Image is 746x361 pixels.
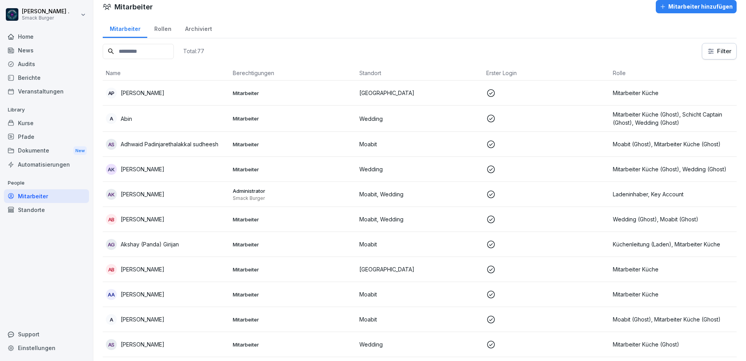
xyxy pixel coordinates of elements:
p: [PERSON_NAME] [121,89,164,97]
p: [PERSON_NAME] [121,215,164,223]
a: Mitarbeiter [103,18,147,38]
a: Einstellungen [4,341,89,355]
a: Berichte [4,71,89,84]
div: A [106,113,117,124]
div: New [73,146,87,155]
div: Dokumente [4,144,89,158]
a: Audits [4,57,89,71]
p: Wedding [359,165,480,173]
p: Wedding (Ghost), Moabit (Ghost) [613,215,734,223]
p: Abin [121,115,132,123]
p: Wedding [359,115,480,123]
a: Mitarbeiter [4,189,89,203]
a: Standorte [4,203,89,217]
div: AA [106,289,117,300]
p: Mitarbeiter [233,141,353,148]
a: Pfade [4,130,89,144]
p: Smack Burger [233,195,353,201]
p: Mitarbeiter Küche [613,265,734,273]
p: Mitarbeiter [233,341,353,348]
div: Filter [707,47,732,55]
p: Mitarbeiter Küche [613,290,734,298]
div: ak [106,164,117,175]
p: [GEOGRAPHIC_DATA] [359,89,480,97]
th: Erster Login [483,66,610,81]
p: [PERSON_NAME] . [22,8,70,15]
p: Mitarbeiter Küche (Ghost), Wedding (Ghost) [613,165,734,173]
p: Moabit (Ghost), Mitarbeiter Küche (Ghost) [613,315,734,323]
th: Rolle [610,66,737,81]
a: Veranstaltungen [4,84,89,98]
p: Adhwaid Padinjarethalakkal sudheesh [121,140,218,148]
p: Moabit [359,290,480,298]
div: aB [106,214,117,225]
p: Mitarbeiter [233,216,353,223]
div: A [106,314,117,325]
p: [PERSON_NAME] [121,315,164,323]
p: [GEOGRAPHIC_DATA] [359,265,480,273]
p: [PERSON_NAME] [121,265,164,273]
div: As [106,139,117,150]
th: Berechtigungen [230,66,357,81]
p: Mitarbeiter [233,166,353,173]
p: Moabit, Wedding [359,215,480,223]
p: Mitarbeiter [233,115,353,122]
p: Smack Burger [22,15,70,21]
div: AK [106,189,117,200]
p: [PERSON_NAME] [121,165,164,173]
p: Mitarbeiter [233,266,353,273]
p: Mitarbeiter [233,291,353,298]
div: aB [106,264,117,275]
a: News [4,43,89,57]
div: AP [106,88,117,99]
a: DokumenteNew [4,144,89,158]
p: Mitarbeiter [233,90,353,97]
a: Automatisierungen [4,158,89,171]
p: Ladeninhaber, Key Account [613,190,734,198]
p: Administrator [233,187,353,194]
div: Mitarbeiter hinzufügen [660,2,733,11]
th: Name [103,66,230,81]
p: Total: 77 [183,47,204,55]
p: Akshay (Panda) Girijan [121,240,179,248]
p: Mitarbeiter [233,316,353,323]
p: Küchenleitung (Laden), Mitarbeiter Küche [613,240,734,248]
th: Standort [356,66,483,81]
a: Rollen [147,18,178,38]
p: Mitarbeiter Küche [613,89,734,97]
p: [PERSON_NAME] [121,340,164,348]
p: [PERSON_NAME] [121,290,164,298]
p: Wedding [359,340,480,348]
p: Mitarbeiter Küche (Ghost), Schicht Captain (Ghost), Wedding (Ghost) [613,110,734,127]
a: Kurse [4,116,89,130]
p: [PERSON_NAME] [121,190,164,198]
h1: Mitarbeiter [114,2,153,12]
p: People [4,177,89,189]
div: AG [106,239,117,250]
p: Library [4,104,89,116]
div: Support [4,327,89,341]
p: Moabit, Wedding [359,190,480,198]
a: Home [4,30,89,43]
p: Moabit (Ghost), Mitarbeiter Küche (Ghost) [613,140,734,148]
a: Archiviert [178,18,219,38]
div: As [106,339,117,350]
p: Moabit [359,140,480,148]
p: Moabit [359,240,480,248]
p: Mitarbeiter Küche (Ghost) [613,340,734,348]
button: Filter [702,43,736,59]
